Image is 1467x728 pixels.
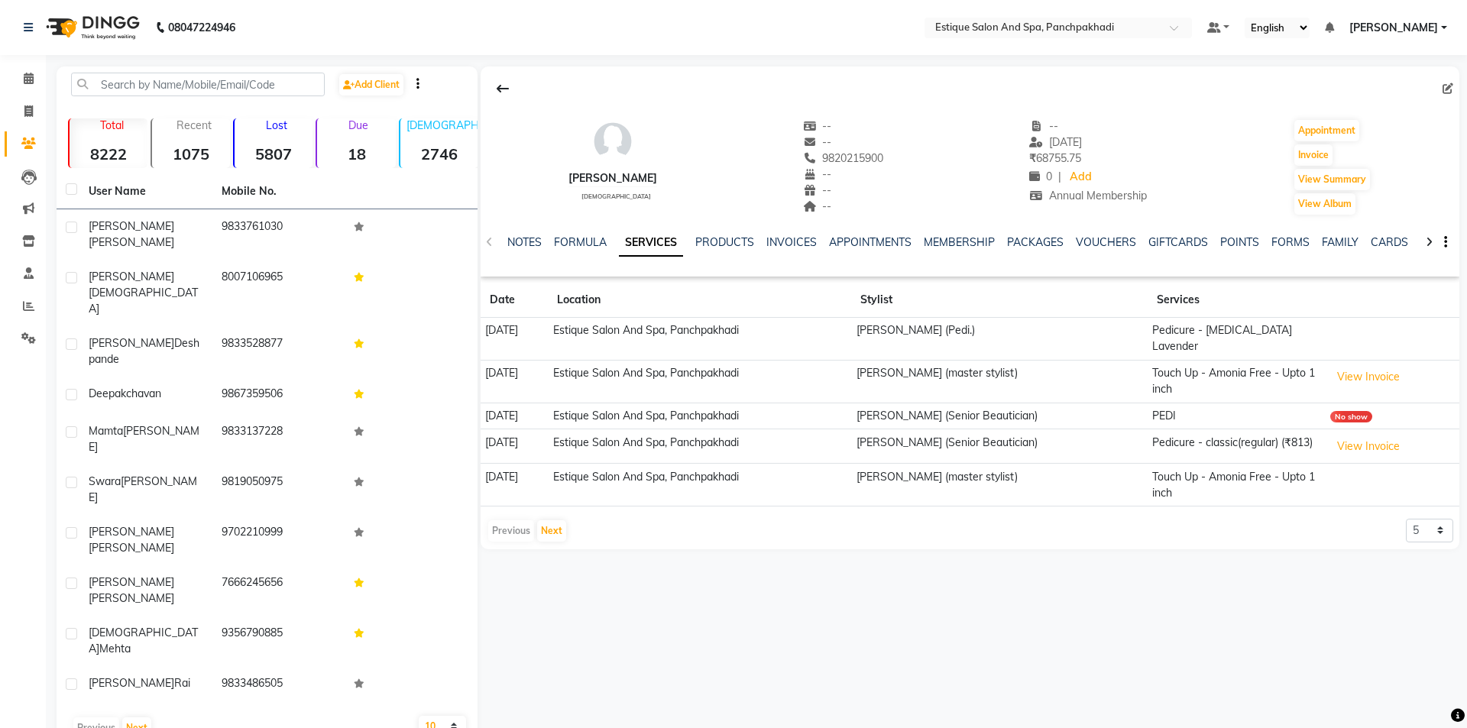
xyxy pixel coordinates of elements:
div: Back to Client [487,74,519,103]
a: VOUCHERS [1076,235,1136,249]
td: [DATE] [481,360,548,403]
td: 7666245656 [212,565,345,616]
span: [PERSON_NAME] [89,219,174,233]
span: [PERSON_NAME] [1349,20,1438,36]
td: 8007106965 [212,260,345,326]
td: [PERSON_NAME] (Pedi.) [851,318,1148,361]
td: [PERSON_NAME] (master stylist) [851,360,1148,403]
a: MEMBERSHIP [924,235,995,249]
button: Invoice [1294,144,1333,166]
td: Pedicure - [MEDICAL_DATA] Lavender [1148,318,1326,361]
strong: 2746 [400,144,478,163]
a: APPOINTMENTS [829,235,912,249]
a: POINTS [1220,235,1259,249]
td: Pedicure - classic(regular) (₹813) [1148,429,1326,464]
td: [PERSON_NAME] (master stylist) [851,464,1148,506]
td: 9819050975 [212,464,345,515]
a: FORMS [1271,235,1310,249]
button: Appointment [1294,120,1359,141]
span: [DEMOGRAPHIC_DATA] [89,626,198,655]
a: FORMULA [554,235,607,249]
span: mehta [99,642,131,655]
a: PACKAGES [1007,235,1064,249]
button: View Invoice [1330,435,1407,458]
b: 08047224946 [168,6,235,49]
div: No show [1330,411,1372,422]
span: [PERSON_NAME] [89,591,174,605]
img: logo [39,6,144,49]
div: [PERSON_NAME] [568,170,657,186]
span: 9820215900 [803,151,884,165]
span: -- [803,167,832,181]
span: Swara [89,474,121,488]
span: -- [803,135,832,149]
button: View Summary [1294,169,1370,190]
span: -- [803,183,832,197]
p: [DEMOGRAPHIC_DATA] [406,118,478,132]
td: [DATE] [481,429,548,464]
td: 9833486505 [212,666,345,704]
span: [DATE] [1029,135,1082,149]
a: Add Client [339,74,403,95]
span: [PERSON_NAME] [89,525,174,539]
td: Estique Salon And Spa, Panchpakhadi [548,429,851,464]
p: Lost [241,118,313,132]
td: Estique Salon And Spa, Panchpakhadi [548,318,851,361]
p: Due [320,118,395,132]
span: Rai [174,676,190,690]
a: GIFTCARDS [1148,235,1208,249]
td: [PERSON_NAME] (Senior Beautician) [851,429,1148,464]
a: SERVICES [619,229,683,257]
span: deepak [89,387,126,400]
span: chavan [126,387,161,400]
td: Estique Salon And Spa, Panchpakhadi [548,464,851,506]
strong: 5807 [235,144,313,163]
strong: 18 [317,144,395,163]
span: -- [803,119,832,133]
td: 9833137228 [212,414,345,464]
span: [PERSON_NAME] [89,541,174,555]
strong: 8222 [70,144,147,163]
p: Recent [158,118,230,132]
span: [PERSON_NAME] [89,270,174,283]
span: ₹ [1029,151,1036,165]
th: User Name [79,174,212,209]
span: [PERSON_NAME] [89,575,174,589]
span: [PERSON_NAME] [89,424,199,454]
td: [DATE] [481,318,548,361]
img: avatar [590,118,636,164]
span: [PERSON_NAME] [89,336,174,350]
button: View Invoice [1330,365,1407,389]
td: Touch Up - Amonia Free - Upto 1 inch [1148,360,1326,403]
span: [DEMOGRAPHIC_DATA] [89,286,198,315]
a: INVOICES [766,235,817,249]
strong: 1075 [152,144,230,163]
a: CARDS [1371,235,1408,249]
a: FAMILY [1322,235,1359,249]
p: Total [76,118,147,132]
span: [PERSON_NAME] [89,235,174,249]
span: -- [1029,119,1058,133]
td: Touch Up - Amonia Free - Upto 1 inch [1148,464,1326,506]
th: Mobile No. [212,174,345,209]
span: 0 [1029,170,1052,183]
a: NOTES [507,235,542,249]
span: [PERSON_NAME] [89,676,174,690]
th: Date [481,283,548,318]
td: Estique Salon And Spa, Panchpakhadi [548,360,851,403]
a: PRODUCTS [695,235,754,249]
td: 9833528877 [212,326,345,377]
th: Services [1148,283,1326,318]
td: [PERSON_NAME] (Senior Beautician) [851,403,1148,429]
span: | [1058,169,1061,185]
td: 9702210999 [212,515,345,565]
span: [PERSON_NAME] [89,474,197,504]
input: Search by Name/Mobile/Email/Code [71,73,325,96]
span: [DEMOGRAPHIC_DATA] [581,193,651,200]
button: View Album [1294,193,1355,215]
th: Location [548,283,851,318]
span: Mamta [89,424,123,438]
td: Estique Salon And Spa, Panchpakhadi [548,403,851,429]
span: 68755.75 [1029,151,1081,165]
td: PEDI [1148,403,1326,429]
